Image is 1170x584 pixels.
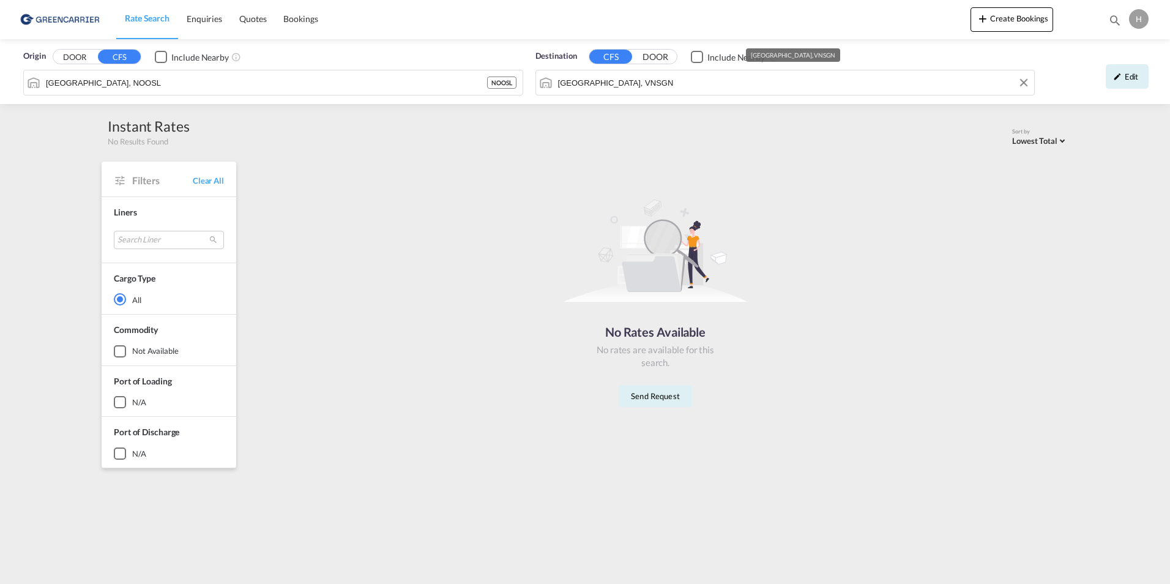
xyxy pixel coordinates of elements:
md-icon: icon-pencil [1113,72,1122,81]
div: N/A [132,397,146,408]
md-checkbox: N/A [114,447,224,460]
img: e39c37208afe11efa9cb1d7a6ea7d6f5.png [18,6,101,33]
span: Destination [535,50,577,62]
button: icon-plus 400-fgCreate Bookings [971,7,1053,32]
md-icon: icon-plus 400-fg [975,11,990,26]
span: Rate Search [125,13,170,23]
span: Bookings [283,13,318,24]
div: icon-pencilEdit [1106,64,1149,89]
button: DOOR [53,50,96,64]
md-checkbox: Checkbox No Ink [691,50,765,63]
div: [GEOGRAPHIC_DATA], VNSGN [751,48,835,62]
span: No Results Found [108,136,168,147]
input: Search by Port [558,73,1029,92]
button: DOOR [634,50,677,64]
button: CFS [98,50,141,64]
span: Commodity [114,324,158,335]
span: Clear All [193,175,224,186]
md-checkbox: Checkbox No Ink [155,50,229,63]
div: Include Nearby [171,51,229,64]
md-input-container: Oslo, NOOSL [24,70,523,95]
md-checkbox: N/A [114,396,224,408]
span: Enquiries [187,13,222,24]
div: Include Nearby [707,51,765,64]
span: Quotes [239,13,266,24]
img: norateimg.svg [564,198,747,302]
div: No rates are available for this search. [594,343,717,369]
md-icon: Unchecked: Ignores neighbouring ports when fetching rates.Checked : Includes neighbouring ports w... [231,52,241,62]
div: N/A [132,448,146,459]
div: Sort by [1012,128,1068,136]
input: Search by Port [46,73,487,92]
span: Filters [132,174,193,187]
span: Lowest Total [1012,136,1057,146]
md-input-container: Ho Chi Minh City, VNSGN [536,70,1035,95]
div: Cargo Type [114,272,155,285]
div: not available [132,345,179,356]
span: Port of Loading [114,376,172,386]
div: No Rates Available [594,323,717,340]
span: Liners [114,207,136,217]
span: Origin [23,50,45,62]
div: H [1129,9,1149,29]
md-select: Select: Lowest Total [1012,133,1068,147]
button: Clear Input [1015,73,1033,92]
div: NOOSL [487,77,516,89]
div: Instant Rates [108,116,190,136]
button: CFS [589,50,632,64]
md-icon: icon-magnify [1108,13,1122,27]
button: Send Request [619,385,692,407]
md-radio-button: All [114,293,224,305]
div: icon-magnify [1108,13,1122,32]
span: Port of Discharge [114,427,179,437]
